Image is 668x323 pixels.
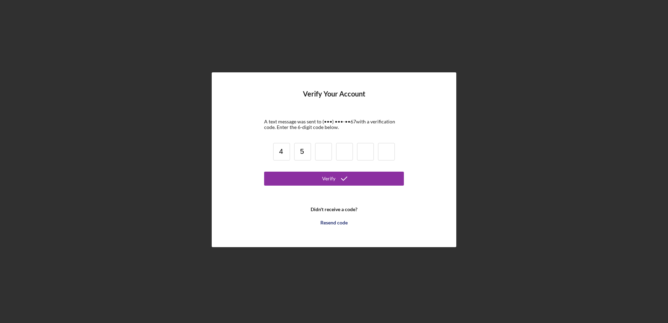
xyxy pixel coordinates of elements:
div: Verify [322,172,335,186]
button: Verify [264,172,404,186]
b: Didn't receive a code? [311,207,357,212]
div: A text message was sent to (•••) •••-•• 67 with a verification code. Enter the 6-digit code below. [264,119,404,130]
div: Resend code [320,216,348,230]
h4: Verify Your Account [303,90,365,108]
button: Resend code [264,216,404,230]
